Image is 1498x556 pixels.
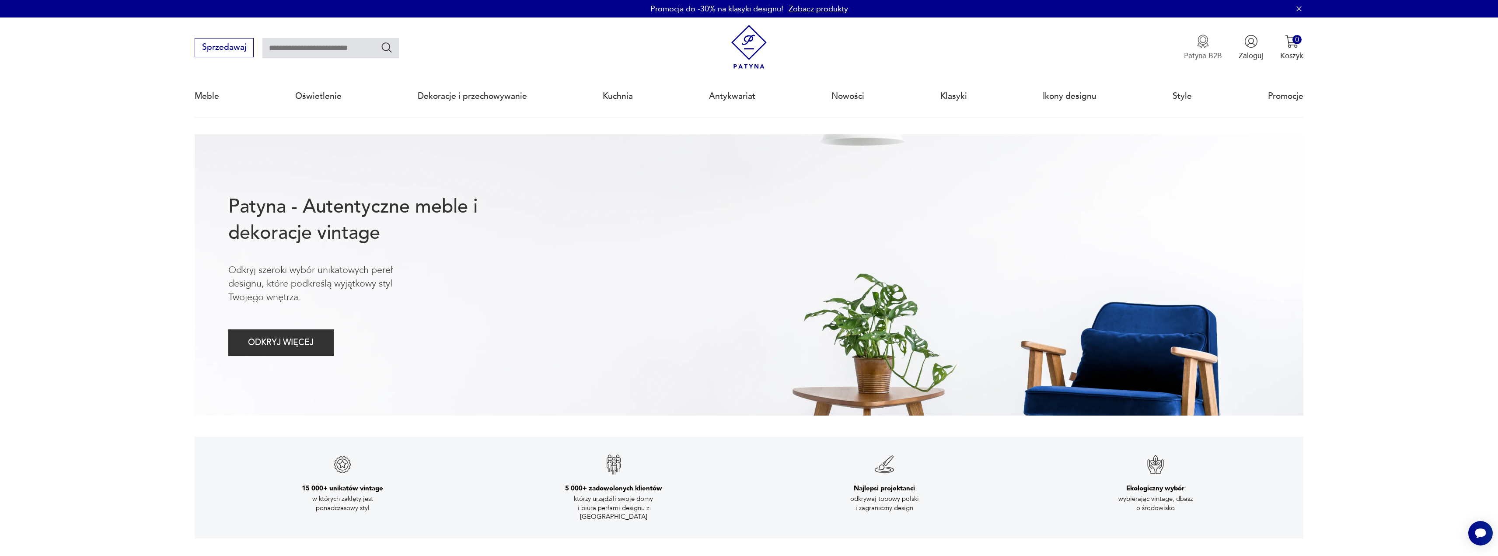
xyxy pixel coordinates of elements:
p: wybierając vintage, dbasz o środowisko [1107,494,1204,512]
h3: Najlepsi projektanci [854,484,915,493]
a: Zobacz produkty [789,3,848,14]
a: Klasyki [940,76,967,116]
a: ODKRYJ WIĘCEJ [228,340,334,347]
button: Szukaj [381,41,393,54]
p: Koszyk [1280,51,1303,61]
img: Patyna - sklep z meblami i dekoracjami vintage [727,25,771,69]
a: Style [1173,76,1192,116]
a: Antykwariat [709,76,755,116]
a: Dekoracje i przechowywanie [418,76,527,116]
img: Znak gwarancji jakości [332,454,353,475]
iframe: Smartsupp widget button [1468,521,1493,546]
a: Ikona medaluPatyna B2B [1184,35,1222,61]
img: Ikona medalu [1196,35,1210,48]
img: Znak gwarancji jakości [603,454,624,475]
p: którzy urządzili swoje domy i biura perłami designu z [GEOGRAPHIC_DATA] [566,494,662,521]
div: 0 [1292,35,1302,44]
a: Sprzedawaj [195,45,254,52]
a: Oświetlenie [295,76,342,116]
p: Zaloguj [1239,51,1263,61]
img: Znak gwarancji jakości [1145,454,1166,475]
button: Sprzedawaj [195,38,254,57]
h1: Patyna - Autentyczne meble i dekoracje vintage [228,194,512,246]
a: Nowości [831,76,864,116]
button: ODKRYJ WIĘCEJ [228,329,334,356]
img: Ikona koszyka [1285,35,1299,48]
h3: 15 000+ unikatów vintage [302,484,383,493]
h3: Ekologiczny wybór [1126,484,1184,493]
a: Kuchnia [603,76,633,116]
p: Odkryj szeroki wybór unikatowych pereł designu, które podkreślą wyjątkowy styl Twojego wnętrza. [228,263,428,304]
img: Znak gwarancji jakości [874,454,895,475]
button: Patyna B2B [1184,35,1222,61]
p: odkrywaj topowy polski i zagraniczny design [836,494,932,512]
a: Ikony designu [1043,76,1096,116]
p: Patyna B2B [1184,51,1222,61]
button: 0Koszyk [1280,35,1303,61]
button: Zaloguj [1239,35,1263,61]
a: Promocje [1268,76,1303,116]
p: w których zaklęty jest ponadczasowy styl [294,494,391,512]
img: Ikonka użytkownika [1244,35,1258,48]
a: Meble [195,76,219,116]
p: Promocja do -30% na klasyki designu! [650,3,783,14]
h3: 5 000+ zadowolonych klientów [565,484,662,493]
